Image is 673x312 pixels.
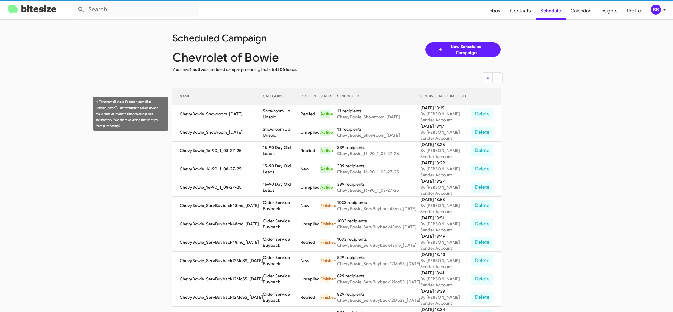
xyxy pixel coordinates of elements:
[168,66,341,72] div: You have scheduled campaign sending texts to
[337,151,420,157] div: ChevyBowie_16-90_1_08-27-25
[320,294,330,301] div: Finished
[263,88,300,105] th: CATEGORY
[337,88,420,105] th: SENDING TO
[420,148,471,160] div: By [PERSON_NAME] Sender Account
[263,160,300,178] td: 15-90 Day Old Leads
[263,215,300,233] td: Older Service Buyback
[471,218,493,230] button: Delete
[492,72,503,83] button: Next
[337,279,420,285] div: ChevyBowie_ServBuyback12MoSS_[DATE]
[320,275,330,283] div: Finished
[420,184,471,196] div: By [PERSON_NAME] Sender Account
[471,255,493,266] button: Delete
[300,215,320,233] td: Unreplied
[337,108,420,114] div: 13 recipients
[566,2,595,20] a: Calendar
[263,197,300,215] td: Older Service Buyback
[595,2,622,20] a: Insights
[172,215,263,233] td: ChevyBowie_ServBuyback48mo_[DATE]
[320,239,330,246] div: Finished
[320,257,330,264] div: Finished
[168,35,341,41] div: Scheduled Campaign
[300,178,320,197] td: Unreplied
[420,111,471,123] div: By [PERSON_NAME] Sender Account
[337,242,420,248] div: ChevyBowie_ServBuyback48mo_[DATE]
[420,203,471,215] div: By [PERSON_NAME] Sender Account
[337,169,420,175] div: ChevyBowie_16-90_1_08-27-25
[337,126,420,132] div: 13 recipients
[471,182,493,193] button: Delete
[420,215,471,221] div: [DATE] 13:51
[263,252,300,270] td: Older Service Buyback
[263,233,300,252] td: Older Service Buyback
[622,2,646,20] a: Profile
[320,147,330,154] div: Active
[172,288,263,307] td: ChevyBowie_ServBuyback12MoSS_[DATE]
[337,114,420,120] div: ChevyBowie_Showroom_[DATE]
[337,273,420,279] div: 829 recipients
[337,132,420,138] div: ChevyBowie_Showroom_[DATE]
[337,206,420,212] div: ChevyBowie_ServBuyback48mo_[DATE]
[471,273,493,285] button: Delete
[263,123,300,142] td: Showroom Up Unsold
[172,123,263,142] td: ChevyBowie_Showroom_[DATE]
[471,237,493,248] button: Delete
[300,88,320,105] th: RECIPIENT
[300,197,320,215] td: New
[420,252,471,258] div: [DATE] 13:43
[320,88,337,105] th: STATUS
[420,239,471,251] div: By [PERSON_NAME] Sender Account
[300,123,320,142] td: Unreplied
[337,218,420,224] div: 1033 recipients
[505,2,536,20] a: Contacts
[320,202,330,209] div: Finished
[276,67,297,72] span: 1206 leads
[320,220,330,228] div: Finished
[300,270,320,288] td: Unreplied
[420,197,471,203] div: [DATE] 13:53
[471,145,493,156] button: Delete
[337,236,420,242] div: 1033 recipients
[420,88,471,105] th: SENDING DATE/TIME (EST)
[263,142,300,160] td: 15-90 Day Old Leads
[300,142,320,160] td: Replied
[443,44,489,56] span: New Scheduled Campaign
[337,187,420,193] div: ChevyBowie_16-90_1_08-27-25
[263,270,300,288] td: Older Service Buyback
[337,200,420,206] div: 1033 recipients
[337,255,420,261] div: 829 recipients
[483,72,503,83] nav: Page navigation example
[263,288,300,307] td: Older Service Buyback
[320,129,330,136] div: Active
[420,123,471,129] div: [DATE] 13:17
[486,75,489,80] span: «
[420,221,471,233] div: By [PERSON_NAME] Sender Account
[189,67,205,72] span: 6 active
[320,110,330,118] div: Active
[337,297,420,303] div: ChevyBowie_ServBuyback12MoSS_[DATE]
[337,181,420,187] div: 389 recipients
[263,105,300,123] td: Showroom Up Unsold
[337,261,420,267] div: ChevyBowie_ServBuyback12MoSS_[DATE]
[300,160,320,178] td: New
[320,184,330,191] div: Active
[172,197,263,215] td: ChevyBowie_ServBuyback48mo_[DATE]
[300,233,320,252] td: Replied
[172,160,263,178] td: ChevyBowie_16-90_1_08-27-25
[420,288,471,294] div: [DATE] 13:39
[536,2,566,20] a: Schedule
[420,160,471,166] div: [DATE] 13:29
[483,2,505,20] a: Inbox
[496,75,499,80] span: »
[172,178,263,197] td: ChevyBowie_16-90_1_08-27-25
[93,97,168,131] div: Hi {{firstname}} this is {{sender_name}} at {{dealer_name}}. Just wanted to follow up and make su...
[420,258,471,270] div: By [PERSON_NAME] Sender Account
[420,178,471,184] div: [DATE] 13:27
[420,142,471,148] div: [DATE] 13:25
